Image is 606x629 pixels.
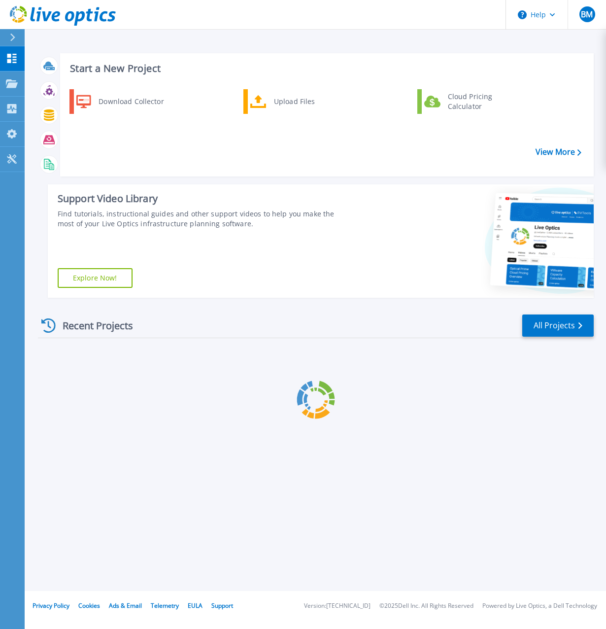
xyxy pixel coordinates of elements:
div: Find tutorials, instructional guides and other support videos to help you make the most of your L... [58,209,341,229]
a: Cookies [78,601,100,610]
a: Ads & Email [109,601,142,610]
a: EULA [188,601,202,610]
a: Telemetry [151,601,179,610]
a: Download Collector [69,89,170,114]
li: Powered by Live Optics, a Dell Technology [482,603,597,609]
li: Version: [TECHNICAL_ID] [304,603,370,609]
div: Download Collector [94,92,168,111]
span: BM [581,10,593,18]
a: All Projects [522,314,594,337]
a: View More [536,147,581,157]
a: Cloud Pricing Calculator [417,89,518,114]
a: Privacy Policy [33,601,69,610]
div: Support Video Library [58,192,341,205]
h3: Start a New Project [70,63,581,74]
div: Upload Files [269,92,342,111]
div: Cloud Pricing Calculator [443,92,516,111]
a: Upload Files [243,89,344,114]
div: Recent Projects [38,314,146,338]
li: © 2025 Dell Inc. All Rights Reserved [379,603,473,609]
a: Explore Now! [58,268,133,288]
a: Support [211,601,233,610]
